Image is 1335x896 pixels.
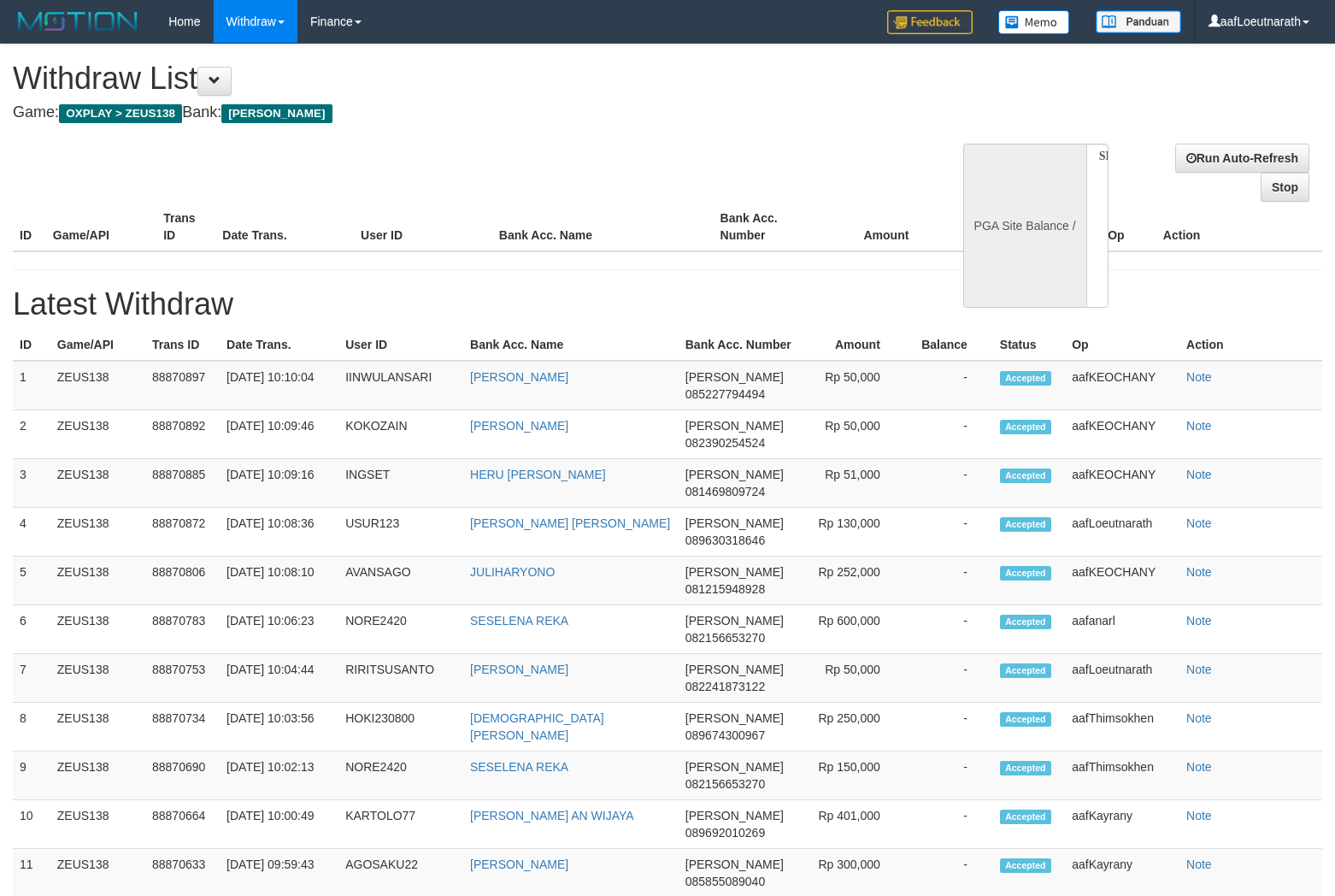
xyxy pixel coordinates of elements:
span: [PERSON_NAME] [685,711,784,725]
td: 88870734 [145,703,220,752]
td: [DATE] 10:08:36 [220,508,338,557]
td: NORE2420 [338,752,463,800]
td: Rp 401,000 [803,800,906,849]
th: Status [993,329,1065,361]
a: Note [1186,614,1212,628]
td: HOKI230800 [338,703,463,752]
td: [DATE] 10:00:49 [220,800,338,849]
th: Bank Acc. Number [679,329,803,361]
span: [PERSON_NAME] [685,419,784,433]
a: HERU [PERSON_NAME] [470,468,606,481]
th: ID [13,203,46,251]
span: Accepted [1000,615,1051,629]
td: AVANSAGO [338,557,463,605]
td: Rp 50,000 [803,361,906,410]
td: aafKEOCHANY [1065,459,1179,508]
td: aafanarl [1065,605,1179,654]
td: 88870892 [145,410,220,459]
h1: Withdraw List [13,62,873,96]
td: USUR123 [338,508,463,557]
span: [PERSON_NAME] [685,760,784,774]
td: ZEUS138 [50,752,145,800]
span: 089674300967 [685,728,765,742]
td: ZEUS138 [50,508,145,557]
td: [DATE] 10:04:44 [220,654,338,703]
th: Balance [934,203,1036,251]
th: Action [1156,203,1322,251]
a: Note [1186,858,1212,871]
span: Accepted [1000,858,1051,873]
th: Bank Acc. Name [463,329,679,361]
td: [DATE] 10:03:56 [220,703,338,752]
td: 88870806 [145,557,220,605]
a: Note [1186,663,1212,676]
span: Accepted [1000,371,1051,386]
a: Note [1186,565,1212,579]
a: [PERSON_NAME] [PERSON_NAME] [470,516,670,530]
td: IINWULANSARI [338,361,463,410]
span: [PERSON_NAME] [685,663,784,676]
span: Accepted [1000,469,1051,483]
span: [PERSON_NAME] [221,104,332,123]
th: Bank Acc. Name [492,203,714,251]
td: aafLoeutnarath [1065,654,1179,703]
span: [PERSON_NAME] [685,614,784,628]
span: 081469809724 [685,485,765,498]
a: SESELENA REKA [470,760,568,774]
a: Note [1186,760,1212,774]
td: [DATE] 10:09:46 [220,410,338,459]
td: ZEUS138 [50,410,145,459]
span: [PERSON_NAME] [685,858,784,871]
td: Rp 50,000 [803,410,906,459]
a: Stop [1261,173,1309,202]
th: User ID [338,329,463,361]
th: Trans ID [145,329,220,361]
td: [DATE] 10:08:10 [220,557,338,605]
span: [PERSON_NAME] [685,565,784,579]
td: - [906,361,993,410]
span: Accepted [1000,712,1051,727]
a: [PERSON_NAME] [470,419,568,433]
span: Accepted [1000,420,1051,434]
th: ID [13,329,50,361]
th: Op [1101,203,1156,251]
td: Rp 250,000 [803,703,906,752]
td: - [906,752,993,800]
a: Note [1186,468,1212,481]
th: Trans ID [156,203,215,251]
a: Note [1186,516,1212,530]
a: [PERSON_NAME] [470,663,568,676]
img: Feedback.jpg [887,10,973,34]
h4: Game: Bank: [13,104,873,121]
td: Rp 51,000 [803,459,906,508]
td: ZEUS138 [50,361,145,410]
td: ZEUS138 [50,703,145,752]
th: Game/API [50,329,145,361]
td: aafLoeutnarath [1065,508,1179,557]
th: Amount [824,203,934,251]
a: [DEMOGRAPHIC_DATA][PERSON_NAME] [470,711,604,742]
th: Date Trans. [220,329,338,361]
a: SESELENA REKA [470,614,568,628]
span: OXPLAY > ZEUS138 [59,104,182,123]
td: 88870872 [145,508,220,557]
td: 8 [13,703,50,752]
img: MOTION_logo.png [13,9,143,34]
td: 6 [13,605,50,654]
td: ZEUS138 [50,605,145,654]
td: Rp 600,000 [803,605,906,654]
th: Op [1065,329,1179,361]
span: [PERSON_NAME] [685,468,784,481]
td: 1 [13,361,50,410]
td: [DATE] 10:02:13 [220,752,338,800]
td: - [906,459,993,508]
td: 88870897 [145,361,220,410]
td: 9 [13,752,50,800]
td: aafKEOCHANY [1065,557,1179,605]
a: Run Auto-Refresh [1175,144,1309,173]
td: 3 [13,459,50,508]
td: RIRITSUSANTO [338,654,463,703]
td: ZEUS138 [50,800,145,849]
div: PGA Site Balance / [963,144,1086,308]
a: Note [1186,370,1212,384]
